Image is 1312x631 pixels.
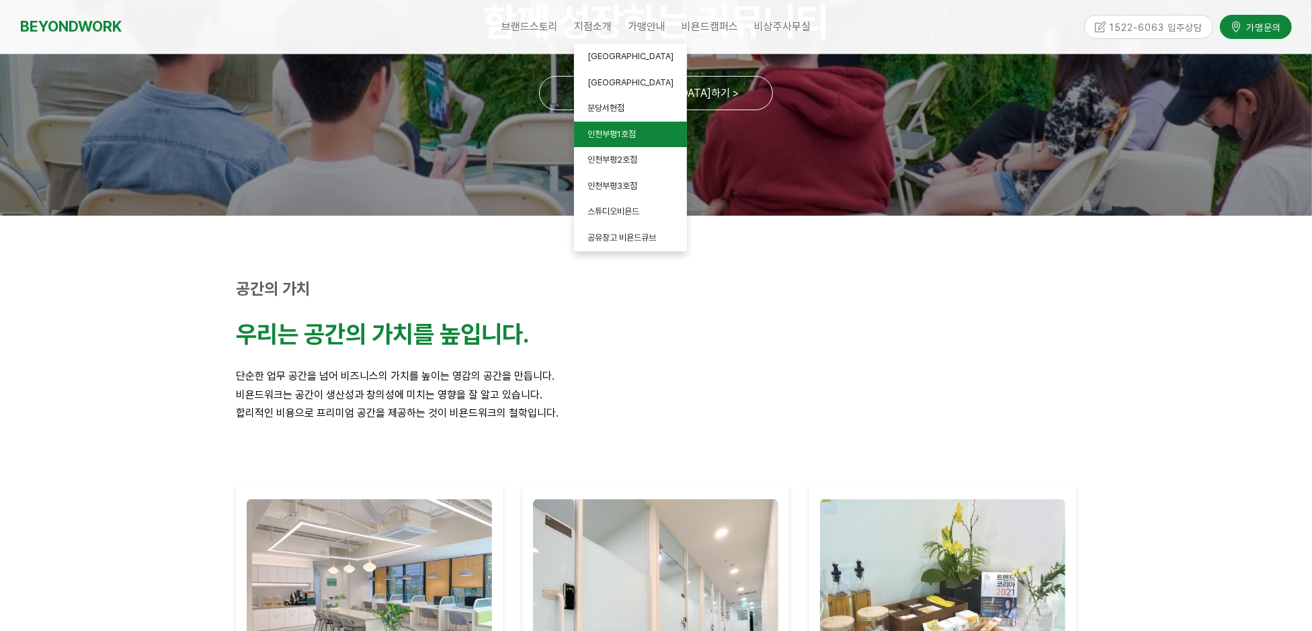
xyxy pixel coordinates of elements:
span: 지점소개 [574,20,612,33]
a: [GEOGRAPHIC_DATA] [574,70,687,96]
p: 단순한 업무 공간을 넘어 비즈니스의 가치를 높이는 영감의 공간을 만듭니다. [236,367,1076,385]
span: 인천부평1호점 [587,129,636,139]
a: 가맹문의 [1220,14,1292,38]
span: 스튜디오비욘드 [587,206,639,216]
span: 브랜드스토리 [501,20,558,33]
span: 인천부평2호점 [587,155,637,165]
span: 인천부평3호점 [587,181,637,191]
a: 지점소개 [566,10,620,44]
span: 비상주사무실 [754,20,811,33]
p: 합리적인 비용으로 프리미엄 공간을 제공하는 것이 비욘드워크의 철학입니다. [236,404,1076,422]
a: 스튜디오비욘드 [574,199,687,225]
span: 비욘드캠퍼스 [682,20,738,33]
strong: 우리는 공간의 가치를 높입니다. [236,320,529,349]
a: 브랜드스토리 [493,10,566,44]
span: [GEOGRAPHIC_DATA] [587,51,673,61]
a: 가맹안내 [620,10,673,44]
span: 가맹안내 [628,20,665,33]
p: 비욘드워크는 공간이 생산성과 창의성에 미치는 영향을 잘 알고 있습니다. [236,386,1076,404]
span: 공유창고 비욘드큐브 [587,233,656,243]
a: 분당서현점 [574,95,687,122]
a: 인천부평3호점 [574,173,687,200]
span: [GEOGRAPHIC_DATA] [587,77,673,87]
a: BEYONDWORK [20,14,122,39]
strong: 공간의 가치 [236,279,311,298]
span: 가맹문의 [1242,19,1281,33]
a: 비상주사무실 [746,10,819,44]
a: [GEOGRAPHIC_DATA] [574,44,687,70]
a: 비욘드캠퍼스 [673,10,746,44]
a: 인천부평2호점 [574,147,687,173]
span: 분당서현점 [587,103,624,113]
a: 인천부평1호점 [574,122,687,148]
a: 공유창고 비욘드큐브 [574,225,687,251]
